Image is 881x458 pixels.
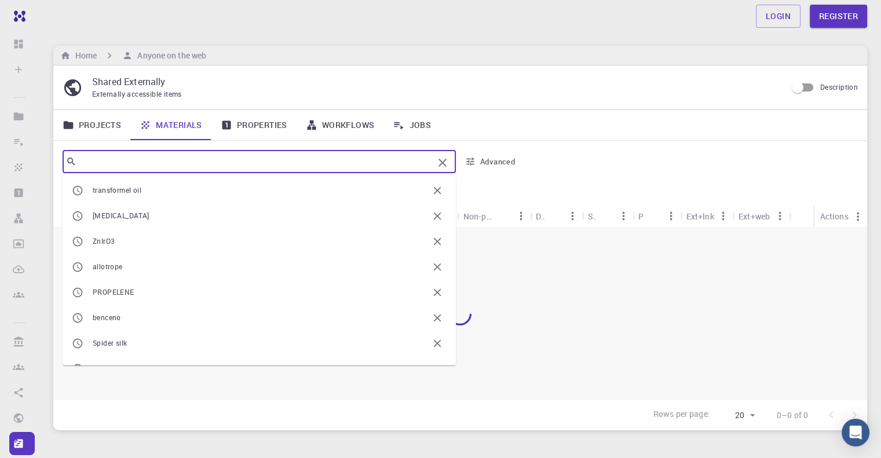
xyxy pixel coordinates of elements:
[61,185,81,203] button: Columns
[820,205,849,228] div: Actions
[130,110,211,140] a: Materials
[493,207,511,225] button: Sort
[564,207,582,225] button: Menu
[93,287,134,296] span: PROPELENE
[415,205,457,228] div: Tags
[842,419,869,446] div: Open Intercom Messenger
[297,110,384,140] a: Workflows
[770,207,789,225] button: Menu
[92,75,777,89] p: Shared Externally
[93,211,149,220] span: [MEDICAL_DATA]
[777,409,808,421] p: 0–0 of 0
[93,364,109,373] span: glico
[680,205,732,228] div: Ext+lnk
[9,10,25,22] img: logo
[661,207,680,225] button: Menu
[93,262,123,271] span: allotrope
[58,49,209,62] nav: breadcrumb
[739,205,770,228] div: Ext+web
[715,407,758,424] div: 20
[463,205,493,228] div: Non-periodic
[582,205,633,228] div: Shared
[93,313,121,322] span: benceno
[458,205,530,228] div: Non-periodic
[814,205,867,228] div: Actions
[93,338,127,347] span: Spider silk
[810,5,867,28] a: Register
[71,49,97,62] h6: Home
[93,236,115,246] span: ZnIrO3
[686,205,714,228] div: Ext+lnk
[820,82,858,91] span: Description
[536,205,544,228] div: Default
[614,207,633,225] button: Menu
[638,205,643,228] div: Public
[595,207,614,225] button: Sort
[511,207,530,225] button: Menu
[133,49,206,62] h6: Anyone on the web
[588,205,595,228] div: Shared
[714,207,733,225] button: Menu
[643,207,661,225] button: Sort
[433,153,452,172] button: Clear
[545,207,564,225] button: Sort
[653,408,710,422] p: Rows per page:
[53,110,130,140] a: Projects
[733,205,789,228] div: Ext+web
[92,89,182,98] span: Externally accessible items
[756,5,800,28] a: Login
[211,110,297,140] a: Properties
[633,205,680,228] div: Public
[849,207,867,226] button: Menu
[460,152,521,171] button: Advanced
[530,205,582,228] div: Default
[383,110,440,140] a: Jobs
[93,185,141,195] span: transformel oil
